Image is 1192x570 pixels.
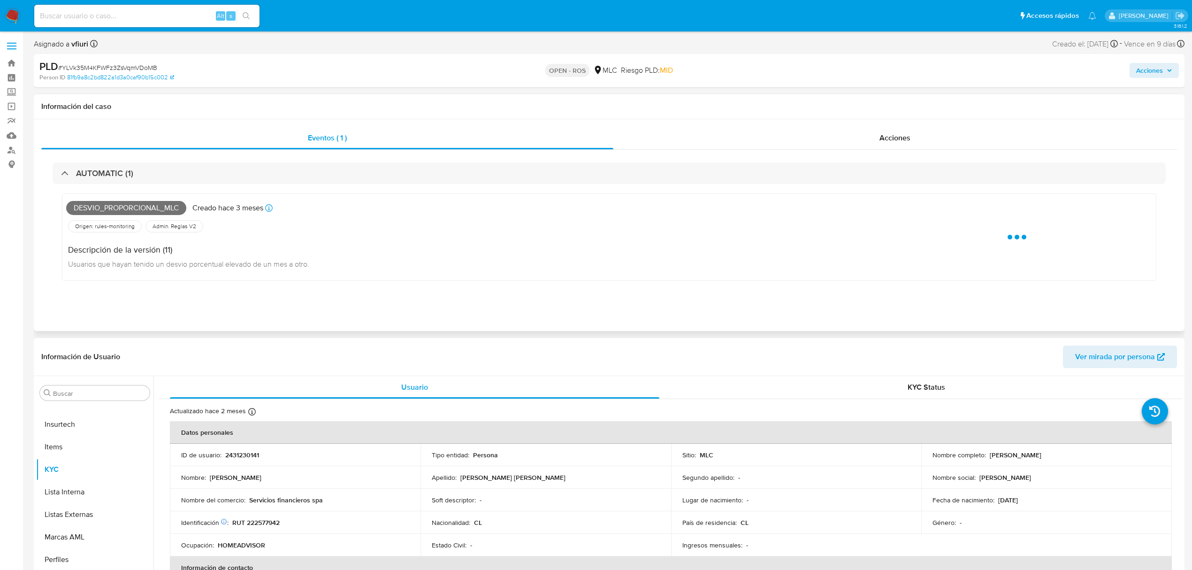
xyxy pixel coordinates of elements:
[34,10,260,22] input: Buscar usuario o caso...
[432,473,457,482] p: Apellido :
[170,421,1172,444] th: Datos personales
[181,473,206,482] p: Nombre :
[36,481,153,503] button: Lista Interna
[225,451,259,459] p: 2431230141
[1120,38,1122,50] span: -
[232,518,280,527] p: RUT 222577942
[682,473,734,482] p: Segundo apellido :
[181,541,214,549] p: Ocupación :
[192,203,263,213] p: Creado hace 3 meses
[58,63,157,72] span: # YLVk35M4KFWFz3ZsVqmVDoMB
[979,473,1031,482] p: [PERSON_NAME]
[181,496,245,504] p: Nombre del comercio :
[237,9,256,23] button: search-icon
[932,496,994,504] p: Fecha de nacimiento :
[960,518,962,527] p: -
[660,65,673,76] span: MID
[34,39,88,49] span: Asignado a
[480,496,481,504] p: -
[1124,39,1176,49] span: Vence en 9 días
[68,245,309,255] h4: Descripción de la versión (11)
[1119,11,1172,20] p: valentina.fiuri@mercadolibre.com
[1075,346,1155,368] span: Ver mirada por persona
[998,496,1018,504] p: [DATE]
[210,473,261,482] p: [PERSON_NAME]
[593,65,617,76] div: MLC
[1136,63,1163,78] span: Acciones
[682,496,743,504] p: Lugar de nacimiento :
[682,518,737,527] p: País de residencia :
[67,73,174,82] a: 81fb9a8c2bd822a1d3a0caf90b15c002
[879,132,910,143] span: Acciones
[249,496,323,504] p: Servicios financieros spa
[44,389,51,397] button: Buscar
[474,518,482,527] p: CL
[68,259,309,269] span: Usuarios que hayan tenido un desvio porcentual elevado de un mes a otro.
[700,451,713,459] p: MLC
[545,64,589,77] p: OPEN - ROS
[401,382,428,393] span: Usuario
[432,496,476,504] p: Soft descriptor :
[36,458,153,481] button: KYC
[53,162,1166,184] div: AUTOMATIC (1)
[170,407,246,416] p: Actualizado hace 2 meses
[682,451,696,459] p: Sitio :
[36,503,153,526] button: Listas Externas
[308,132,347,143] span: Eventos ( 1 )
[1175,11,1185,21] a: Salir
[41,352,120,362] h1: Información de Usuario
[76,168,133,178] h3: AUTOMATIC (1)
[181,451,222,459] p: ID de usuario :
[738,473,740,482] p: -
[36,526,153,548] button: Marcas AML
[1063,346,1177,368] button: Ver mirada por persona
[932,473,976,482] p: Nombre social :
[432,451,469,459] p: Tipo entidad :
[1026,11,1079,21] span: Accesos rápidos
[746,541,748,549] p: -
[41,102,1177,111] h1: Información del caso
[53,389,146,398] input: Buscar
[432,541,466,549] p: Estado Civil :
[741,518,749,527] p: CL
[181,518,229,527] p: Identificación :
[932,451,986,459] p: Nombre completo :
[229,11,232,20] span: s
[1052,38,1118,50] div: Creado el: [DATE]
[39,73,65,82] b: Person ID
[621,65,673,76] span: Riesgo PLD:
[473,451,498,459] p: Persona
[66,201,186,215] span: Desvio_proporcional_mlc
[990,451,1041,459] p: [PERSON_NAME]
[1088,12,1096,20] a: Notificaciones
[432,518,470,527] p: Nacionalidad :
[932,518,956,527] p: Género :
[39,59,58,74] b: PLD
[152,223,197,230] span: Admin. Reglas V2
[36,436,153,458] button: Items
[460,473,565,482] p: [PERSON_NAME] [PERSON_NAME]
[682,541,742,549] p: Ingresos mensuales :
[74,223,136,230] span: Origen: rules-monitoring
[1130,63,1179,78] button: Acciones
[218,541,265,549] p: HOMEADVISOR
[470,541,472,549] p: -
[747,496,749,504] p: -
[217,11,224,20] span: Alt
[69,39,88,49] b: vfiuri
[36,413,153,436] button: Insurtech
[908,382,945,393] span: KYC Status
